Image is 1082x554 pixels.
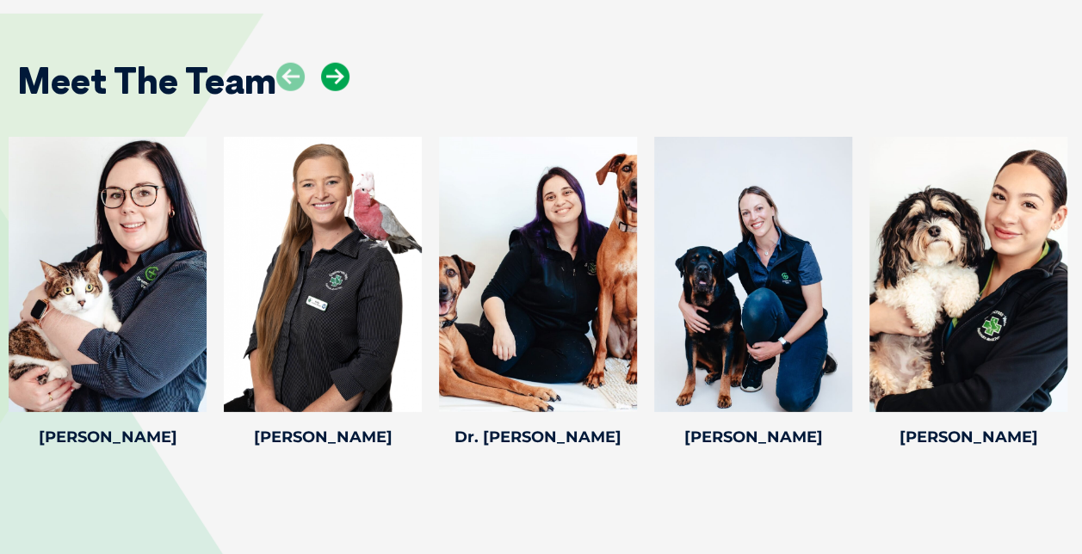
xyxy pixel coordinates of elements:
h4: [PERSON_NAME] [654,429,852,445]
h2: Meet The Team [17,63,276,99]
h4: [PERSON_NAME] [9,429,207,445]
h4: Dr. [PERSON_NAME] [439,429,637,445]
h4: [PERSON_NAME] [224,429,422,445]
h4: [PERSON_NAME] [869,429,1067,445]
